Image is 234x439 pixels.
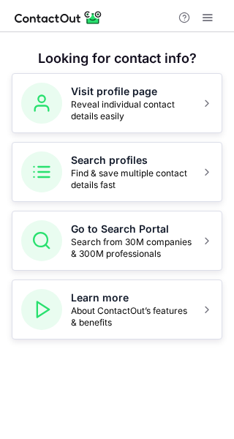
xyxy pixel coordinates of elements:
[12,142,222,202] button: Search profilesFind & save multiple contact details fast
[12,73,222,133] button: Visit profile pageReveal individual contact details easily
[71,168,192,191] span: Find & save multiple contact details fast
[71,222,192,236] h5: Go to Search Portal
[71,84,192,99] h5: Visit profile page
[71,290,192,305] h5: Learn more
[15,9,102,26] img: ContactOut v5.3.10
[71,236,192,260] span: Search from 30M companies & 300M professionals
[21,83,62,124] img: Visit profile page
[21,151,62,192] img: Search profiles
[71,153,192,168] h5: Search profiles
[21,289,62,330] img: Learn more
[12,211,222,271] button: Go to Search PortalSearch from 30M companies & 300M professionals
[71,99,192,122] span: Reveal individual contact details easily
[12,279,222,339] button: Learn moreAbout ContactOut’s features & benefits
[71,305,192,329] span: About ContactOut’s features & benefits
